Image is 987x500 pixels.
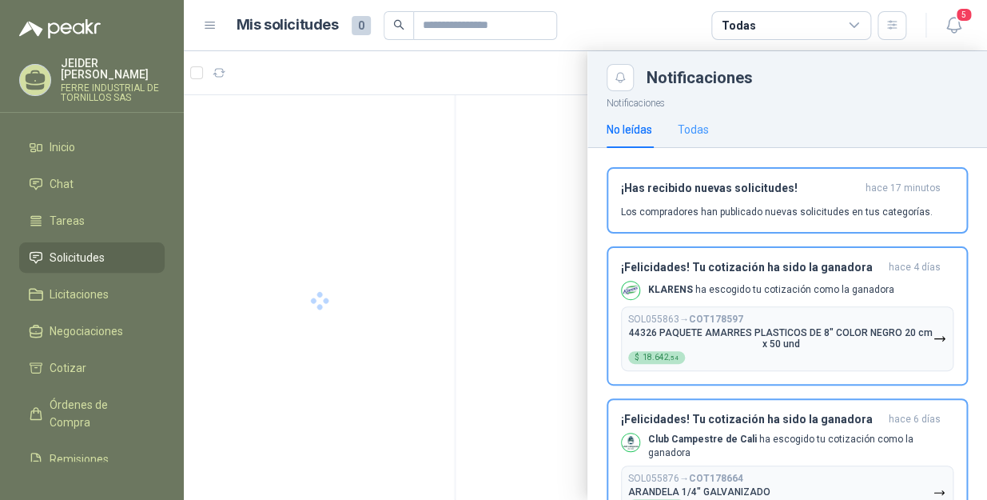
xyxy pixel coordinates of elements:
a: Negociaciones [19,316,165,346]
span: hace 6 días [889,413,941,426]
span: 0 [352,16,371,35]
p: Los compradores han publicado nuevas solicitudes en tus categorías. [621,205,933,219]
div: $ [628,351,685,364]
p: ARANDELA 1/4" GALVANIZADO [628,486,770,498]
span: Remisiones [50,450,109,468]
button: 5 [939,11,968,40]
span: Solicitudes [50,249,105,266]
span: Órdenes de Compra [50,396,149,431]
span: Chat [50,175,74,193]
button: SOL055863→COT17859744326 PAQUETE AMARRES PLASTICOS DE 8" COLOR NEGRO 20 cm x 50 und$18.642,54 [621,306,953,371]
a: Chat [19,169,165,199]
span: search [393,19,404,30]
div: No leídas [607,121,652,138]
button: ¡Felicidades! Tu cotización ha sido la ganadorahace 4 días Company LogoKLARENS ha escogido tu cot... [607,246,968,386]
a: Tareas [19,206,165,236]
a: Órdenes de Compra [19,390,165,438]
p: SOL055863 → [628,314,743,326]
p: Notificaciones [587,91,987,111]
a: Solicitudes [19,242,165,273]
p: FERRE INDUSTRIAL DE TORNILLOS SAS [61,83,165,102]
div: Todas [678,121,709,138]
button: Close [607,64,634,91]
h3: ¡Has recibido nuevas solicitudes! [621,182,859,195]
img: Company Logo [622,434,639,451]
span: 5 [955,7,973,22]
div: Todas [722,17,755,34]
img: Company Logo [622,282,639,299]
h1: Mis solicitudes [237,14,339,37]
p: ha escogido tu cotización como la ganadora [648,433,953,460]
b: COT178597 [689,314,743,325]
b: KLARENS [648,284,693,295]
div: Notificaciones [647,70,968,86]
h3: ¡Felicidades! Tu cotización ha sido la ganadora [621,413,882,426]
h3: ¡Felicidades! Tu cotización ha sido la ganadora [621,261,882,274]
img: Logo peakr [19,19,101,38]
b: Club Campestre de Cali [648,434,757,445]
p: ha escogido tu cotización como la ganadora [648,283,894,297]
span: ,54 [669,354,679,362]
p: SOL055876 → [628,473,743,485]
p: 44326 PAQUETE AMARRES PLASTICOS DE 8" COLOR NEGRO 20 cm x 50 und [628,327,933,350]
a: Inicio [19,132,165,162]
b: COT178664 [689,473,743,484]
span: Licitaciones [50,286,109,303]
span: Inicio [50,138,75,156]
p: JEIDER [PERSON_NAME] [61,58,165,80]
span: 18.642 [643,354,679,362]
span: hace 4 días [889,261,941,274]
a: Remisiones [19,444,165,474]
span: Cotizar [50,359,86,377]
span: Negociaciones [50,322,123,340]
span: Tareas [50,212,85,230]
a: Licitaciones [19,279,165,310]
button: ¡Has recibido nuevas solicitudes!hace 17 minutos Los compradores han publicado nuevas solicitudes... [607,167,968,234]
span: hace 17 minutos [866,182,941,195]
a: Cotizar [19,353,165,383]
